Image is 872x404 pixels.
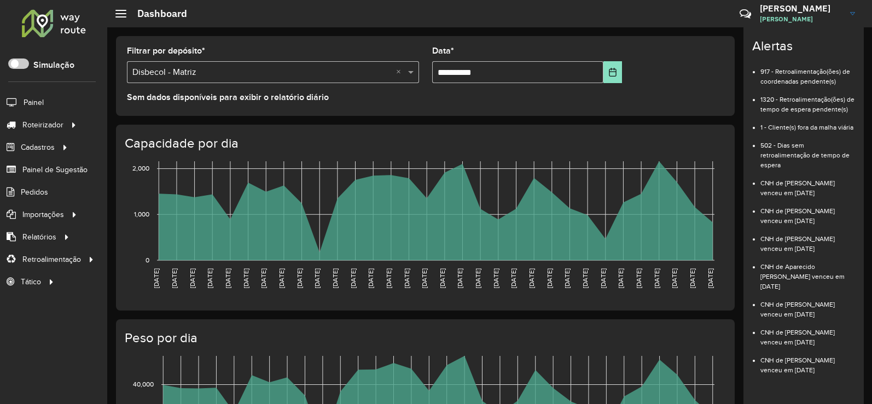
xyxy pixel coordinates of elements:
[603,61,622,83] button: Choose Date
[33,58,74,72] label: Simulação
[760,3,842,14] h3: [PERSON_NAME]
[126,8,187,20] h2: Dashboard
[21,186,48,198] span: Pedidos
[133,380,154,388] text: 40,000
[396,66,405,79] span: Clear all
[760,14,842,24] span: [PERSON_NAME]
[760,226,855,254] li: CNH de [PERSON_NAME] venceu em [DATE]
[403,268,410,288] text: [DATE]
[21,142,55,153] span: Cadastros
[189,268,196,288] text: [DATE]
[127,44,205,57] label: Filtrar por depósito
[456,268,463,288] text: [DATE]
[546,268,553,288] text: [DATE]
[760,58,855,86] li: 917 - Retroalimentação(ões) de coordenadas pendente(s)
[146,256,149,264] text: 0
[153,268,160,288] text: [DATE]
[510,268,517,288] text: [DATE]
[278,268,285,288] text: [DATE]
[760,86,855,114] li: 1320 - Retroalimentação(ões) de tempo de espera pendente(s)
[689,268,696,288] text: [DATE]
[125,136,724,151] h4: Capacidade por dia
[134,210,149,218] text: 1,000
[609,3,723,33] div: Críticas? Dúvidas? Elogios? Sugestões? Entre em contato conosco!
[350,268,357,288] text: [DATE]
[582,268,589,288] text: [DATE]
[127,91,329,104] label: Sem dados disponíveis para exibir o relatório diário
[206,268,213,288] text: [DATE]
[171,268,178,288] text: [DATE]
[600,268,607,288] text: [DATE]
[760,347,855,375] li: CNH de [PERSON_NAME] venceu em [DATE]
[260,268,267,288] text: [DATE]
[760,198,855,226] li: CNH de [PERSON_NAME] venceu em [DATE]
[332,268,339,288] text: [DATE]
[707,268,714,288] text: [DATE]
[313,268,321,288] text: [DATE]
[22,254,81,265] span: Retroalimentação
[432,44,454,57] label: Data
[242,268,249,288] text: [DATE]
[671,268,678,288] text: [DATE]
[22,231,56,243] span: Relatórios
[492,268,499,288] text: [DATE]
[22,164,88,175] span: Painel de Sugestão
[421,268,428,288] text: [DATE]
[24,97,44,108] span: Painel
[296,268,303,288] text: [DATE]
[635,268,642,288] text: [DATE]
[760,254,855,291] li: CNH de Aparecido [PERSON_NAME] venceu em [DATE]
[367,268,374,288] text: [DATE]
[21,276,41,288] span: Tático
[385,268,392,288] text: [DATE]
[125,330,724,346] h4: Peso por dia
[760,291,855,319] li: CNH de [PERSON_NAME] venceu em [DATE]
[474,268,481,288] text: [DATE]
[760,170,855,198] li: CNH de [PERSON_NAME] venceu em [DATE]
[132,165,149,172] text: 2,000
[528,268,535,288] text: [DATE]
[439,268,446,288] text: [DATE]
[224,268,231,288] text: [DATE]
[760,132,855,170] li: 502 - Dias sem retroalimentação de tempo de espera
[760,319,855,347] li: CNH de [PERSON_NAME] venceu em [DATE]
[22,119,63,131] span: Roteirizador
[617,268,624,288] text: [DATE]
[752,38,855,54] h4: Alertas
[22,209,64,220] span: Importações
[563,268,571,288] text: [DATE]
[734,2,757,26] a: Contato Rápido
[653,268,660,288] text: [DATE]
[760,114,855,132] li: 1 - Cliente(s) fora da malha viária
